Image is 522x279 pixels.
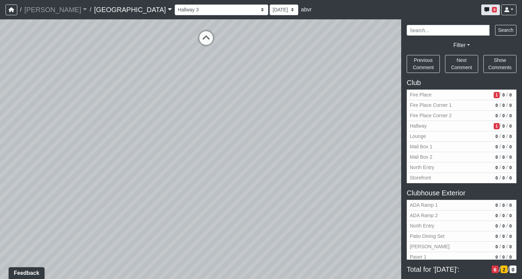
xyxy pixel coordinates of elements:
[407,231,516,242] button: Patio Dining Set0/0/0
[508,144,513,150] span: # of resolved comments in revision
[500,202,501,209] span: /
[494,165,499,171] span: # of open/more info comments in revision
[410,154,491,161] span: Mail Box 2
[301,7,312,12] span: abvr
[407,55,440,73] button: Previous Comment
[407,162,516,173] button: North Entry0/0/0
[410,233,491,240] span: Patio Dining Set
[17,3,24,17] span: /
[407,131,516,142] button: Lounge0/0/0
[506,91,508,99] span: /
[410,222,491,230] span: North Entry
[494,92,499,98] span: # of open/more info comments in revision
[508,133,513,140] span: # of resolved comments in revision
[500,212,501,219] span: /
[500,174,501,182] span: /
[407,100,516,111] button: Fire Place Corner 10/0/0
[500,233,501,240] span: /
[410,212,491,219] span: ADA Ramp 2
[494,133,499,140] span: # of open/more info comments in revision
[494,244,499,250] span: # of open/more info comments in revision
[501,213,506,219] span: # of QA/customer approval comments in revision
[506,112,508,119] span: /
[410,102,491,109] span: Fire Place Corner 1
[494,223,499,229] span: # of open/more info comments in revision
[451,57,472,70] span: Next Comment
[500,143,501,150] span: /
[508,213,513,219] span: # of resolved comments in revision
[483,55,516,73] button: Show Comments
[506,233,508,240] span: /
[407,121,516,131] button: Hallway1/0/0
[507,265,510,273] span: /
[508,223,513,229] span: # of resolved comments in revision
[500,102,501,109] span: /
[407,265,489,273] span: Total for '[DATE]':
[500,253,501,261] span: /
[508,123,513,129] span: # of resolved comments in revision
[494,213,499,219] span: # of open/more info comments in revision
[5,265,48,279] iframe: Ybug feedback widget
[508,175,513,181] span: # of resolved comments in revision
[410,164,491,171] span: North Entry
[410,122,491,130] span: Hallway
[501,123,506,129] span: # of QA/customer approval comments in revision
[508,102,513,109] span: # of resolved comments in revision
[501,223,506,229] span: # of QA/customer approval comments in revision
[407,78,516,87] h5: Club
[410,143,491,150] span: Mail Box 1
[506,133,508,140] span: /
[453,42,470,48] a: Filter
[407,200,516,211] button: ADA Ramp 10/0/0
[506,164,508,171] span: /
[501,154,506,160] span: # of QA/customer approval comments in revision
[410,253,491,261] span: Paver 1
[506,243,508,250] span: /
[481,4,500,15] button: 8
[501,133,506,140] span: # of QA/customer approval comments in revision
[413,57,434,70] span: Previous Comment
[495,25,516,36] button: Search
[501,175,506,181] span: # of QA/customer approval comments in revision
[506,202,508,209] span: /
[501,254,506,260] span: # of QA/customer approval comments in revision
[506,143,508,150] span: /
[407,111,516,121] button: Fire Place Corner 20/0/0
[407,25,490,36] input: Search
[494,202,499,208] span: # of open/more info comments in revision
[501,102,506,109] span: # of QA/customer approval comments in revision
[501,113,506,119] span: # of QA/customer approval comments in revision
[494,154,499,160] span: # of open/more info comments in revision
[410,112,491,119] span: Fire Place Corner 2
[506,102,508,109] span: /
[407,152,516,162] button: Mail Box 20/0/0
[501,92,506,98] span: # of QA/customer approval comments in revision
[506,154,508,161] span: /
[407,221,516,231] button: North Entry0/0/0
[494,233,499,240] span: # of open/more info comments in revision
[94,3,172,17] a: [GEOGRAPHIC_DATA]
[501,202,506,208] span: # of QA/customer approval comments in revision
[407,189,516,197] h5: Clubhouse Exterior
[506,253,508,261] span: /
[508,92,513,98] span: # of resolved comments in revision
[506,174,508,182] span: /
[500,222,501,230] span: /
[410,91,491,99] span: Fire Place
[510,266,516,273] span: # of resolved comments in revision
[410,133,491,140] span: Lounge
[499,265,501,273] span: /
[24,3,87,17] a: [PERSON_NAME]
[500,154,501,161] span: /
[501,144,506,150] span: # of QA/customer approval comments in revision
[492,266,499,273] span: # of open/more info comments in revision
[494,113,499,119] span: # of open/more info comments in revision
[407,173,516,183] button: Storefront0/0/0
[508,254,513,260] span: # of resolved comments in revision
[410,243,491,250] span: [PERSON_NAME]
[87,3,94,17] span: /
[410,202,491,209] span: ADA Ramp 1
[410,174,491,182] span: Storefront
[494,102,499,109] span: # of open/more info comments in revision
